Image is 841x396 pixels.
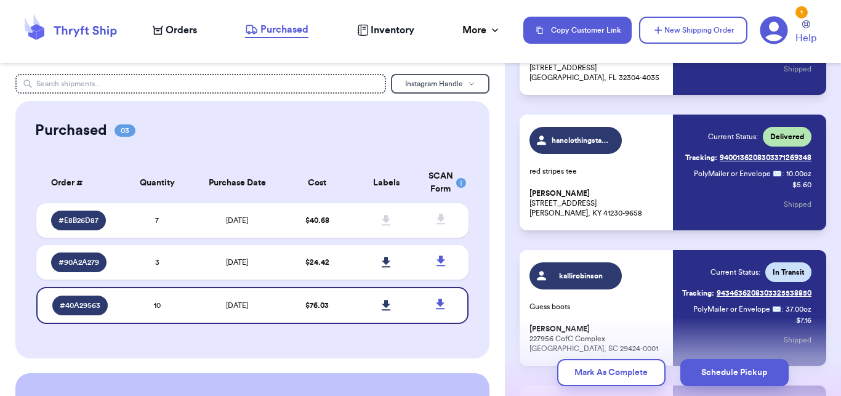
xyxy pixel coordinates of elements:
th: Quantity [123,163,191,203]
a: Inventory [357,23,414,38]
span: Purchased [260,22,308,37]
button: Shipped [784,326,811,354]
div: 1 [795,6,808,18]
p: [STREET_ADDRESS] [GEOGRAPHIC_DATA], FL 32304-4035 [529,53,666,83]
span: [DATE] [226,302,248,309]
a: Help [795,20,816,46]
span: Current Status: [710,267,760,277]
span: PolyMailer or Envelope ✉️ [693,305,781,313]
span: Delivered [770,132,804,142]
a: Purchased [245,22,308,38]
th: Order # [36,163,123,203]
button: Schedule Pickup [680,359,789,386]
span: Instagram Handle [405,80,463,87]
button: Instagram Handle [391,74,489,94]
a: Tracking:9434636208303325538850 [682,283,811,303]
span: $ 76.03 [305,302,329,309]
th: Cost [283,163,352,203]
button: Copy Customer Link [523,17,632,44]
span: : [781,304,783,314]
p: 227956 CofC Complex [GEOGRAPHIC_DATA], SC 29424-0001 [529,324,666,354]
span: Help [795,31,816,46]
span: 03 [115,124,135,137]
span: 10 [154,302,161,309]
a: Tracking:9400136208303371269348 [685,148,811,168]
input: Search shipments... [15,74,386,94]
span: # 90A2A279 [58,257,99,267]
span: kallirobinson [552,271,610,281]
button: New Shipping Order [639,17,747,44]
p: $ 5.60 [792,180,811,190]
span: # E8B26D87 [58,216,99,225]
span: 7 [155,217,159,224]
h2: Purchased [35,121,107,140]
th: Purchase Date [191,163,283,203]
div: SCAN Form [429,170,454,196]
span: : [782,169,784,179]
span: [PERSON_NAME] [529,189,590,198]
p: red stripes tee [529,166,666,176]
span: 10.00 oz [786,169,811,179]
span: Orders [166,23,197,38]
span: 37.00 oz [786,304,811,314]
span: $ 40.68 [305,217,329,224]
span: [DATE] [226,217,248,224]
button: Shipped [784,55,811,83]
a: Orders [153,23,197,38]
span: [DATE] [226,259,248,266]
span: Inventory [371,23,414,38]
p: Guess boots [529,302,666,312]
span: PolyMailer or Envelope ✉️ [694,170,782,177]
button: Mark As Complete [557,359,666,386]
button: Shipped [784,191,811,218]
span: In Transit [773,267,804,277]
p: [STREET_ADDRESS] [PERSON_NAME], KY 41230-9658 [529,188,666,218]
a: 1 [760,16,788,44]
span: Tracking: [682,288,714,298]
span: # 40A29563 [60,301,100,310]
span: 3 [155,259,159,266]
span: Current Status: [708,132,758,142]
th: Labels [352,163,420,203]
span: Tracking: [685,153,717,163]
span: [PERSON_NAME] [529,325,590,334]
div: More [462,23,501,38]
p: $ 7.16 [796,315,811,325]
span: $ 24.42 [305,259,329,266]
span: hanclothingstand [552,135,610,145]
